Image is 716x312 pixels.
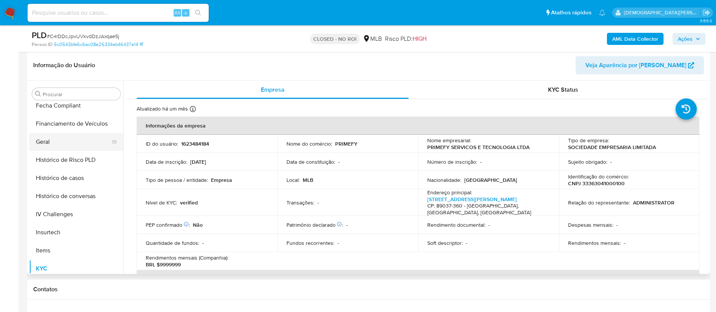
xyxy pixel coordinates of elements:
input: Procurar [43,91,117,98]
p: ADMINISTRATOR [633,199,674,206]
a: 5c0543bfe6c6ac08e26334eb46437e14 [54,41,143,48]
p: - [337,240,339,246]
p: - [346,221,348,228]
th: Informações da empresa [137,117,699,135]
p: - [317,199,319,206]
button: Histórico de casos [29,169,123,187]
p: Rendimentos mensais : [568,240,621,246]
p: Quantidade de fundos : [146,240,199,246]
p: ID do usuário : [146,140,178,147]
button: Fecha Compliant [29,97,123,115]
p: Despesas mensais : [568,221,613,228]
span: Empresa [261,85,285,94]
p: [DATE] [190,158,206,165]
a: Sair [702,9,710,17]
button: Insurtech [29,223,123,241]
p: - [616,221,618,228]
p: Número de inscrição : [427,158,477,165]
span: KYC Status [548,85,578,94]
button: IV Challenges [29,205,123,223]
p: verified [180,199,198,206]
span: s [185,9,187,16]
p: Data de inscrição : [146,158,187,165]
span: Veja Aparência por [PERSON_NAME] [585,56,686,74]
button: Ações [673,33,705,45]
button: Procurar [35,91,41,97]
p: PEP confirmado : [146,221,190,228]
button: AML Data Collector [607,33,664,45]
p: SOCIEDADE EMPRESARIA LIMITADA [568,144,656,151]
p: Patrimônio declarado : [286,221,343,228]
span: 3.155.0 [700,18,712,24]
span: Atalhos rápidos [551,9,591,17]
p: Nível de KYC : [146,199,177,206]
p: Nome do comércio : [286,140,332,147]
button: Histórico de Risco PLD [29,151,123,169]
th: Detalhes de contato [137,270,699,288]
p: Tipo de pessoa / entidade : [146,177,208,183]
button: search-icon [190,8,206,18]
h1: Informação do Usuário [33,61,95,69]
p: - [488,221,490,228]
p: - [466,240,467,246]
p: 1623484184 [181,140,209,147]
p: BRL $9999999 [146,261,181,268]
b: PLD [32,29,47,41]
input: Pesquise usuários ou casos... [28,8,209,18]
p: Data de constituição : [286,158,335,165]
p: Nome empresarial : [427,137,471,144]
p: Rendimentos mensais (Companhia) : [146,254,228,261]
p: PRIMEFY SERVICOS E TECNOLOGIA LTDA [427,144,530,151]
p: Identificação do comércio : [568,173,629,180]
a: Notificações [599,9,605,16]
span: HIGH [413,34,427,43]
p: Endereço principal : [427,189,472,196]
b: Person ID [32,41,52,48]
span: Alt [174,9,180,16]
span: Risco PLD: [385,35,427,43]
p: CNPJ 33363041000100 [568,180,625,187]
p: CLOSED - NO ROI [310,34,360,44]
div: MLB [363,35,382,43]
p: - [624,240,625,246]
p: - [202,240,204,246]
button: KYC [29,260,123,278]
p: PRIMEFY [335,140,357,147]
p: Rendimento documental : [427,221,485,228]
p: Não [193,221,203,228]
p: Atualizado há um mês [137,105,188,112]
h1: Contatos [33,286,704,293]
p: Transações : [286,199,314,206]
p: - [480,158,482,165]
p: [GEOGRAPHIC_DATA] [464,177,517,183]
button: Items [29,241,123,260]
button: Financiamento de Veículos [29,115,123,133]
b: AML Data Collector [612,33,658,45]
p: Fundos recorrentes : [286,240,334,246]
p: Relação do representante : [568,199,630,206]
button: Histórico de conversas [29,187,123,205]
p: Sujeito obrigado : [568,158,607,165]
p: Local : [286,177,300,183]
p: thais.asantos@mercadolivre.com [624,9,700,16]
span: Ações [678,33,693,45]
p: MLB [303,177,313,183]
p: Tipo de empresa : [568,137,609,144]
button: Veja Aparência por [PERSON_NAME] [576,56,704,74]
p: Soft descriptor : [427,240,463,246]
p: Empresa [211,177,232,183]
p: Nacionalidade : [427,177,461,183]
button: Geral [29,133,117,151]
p: - [610,158,612,165]
h4: CP: 89037-360 - [GEOGRAPHIC_DATA], [GEOGRAPHIC_DATA], [GEOGRAPHIC_DATA] [427,203,547,216]
a: [STREET_ADDRESS][PERSON_NAME] [427,195,517,203]
span: # C4rDDcJpvUVkvdDzJAxqae5j [47,32,119,40]
p: - [338,158,340,165]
